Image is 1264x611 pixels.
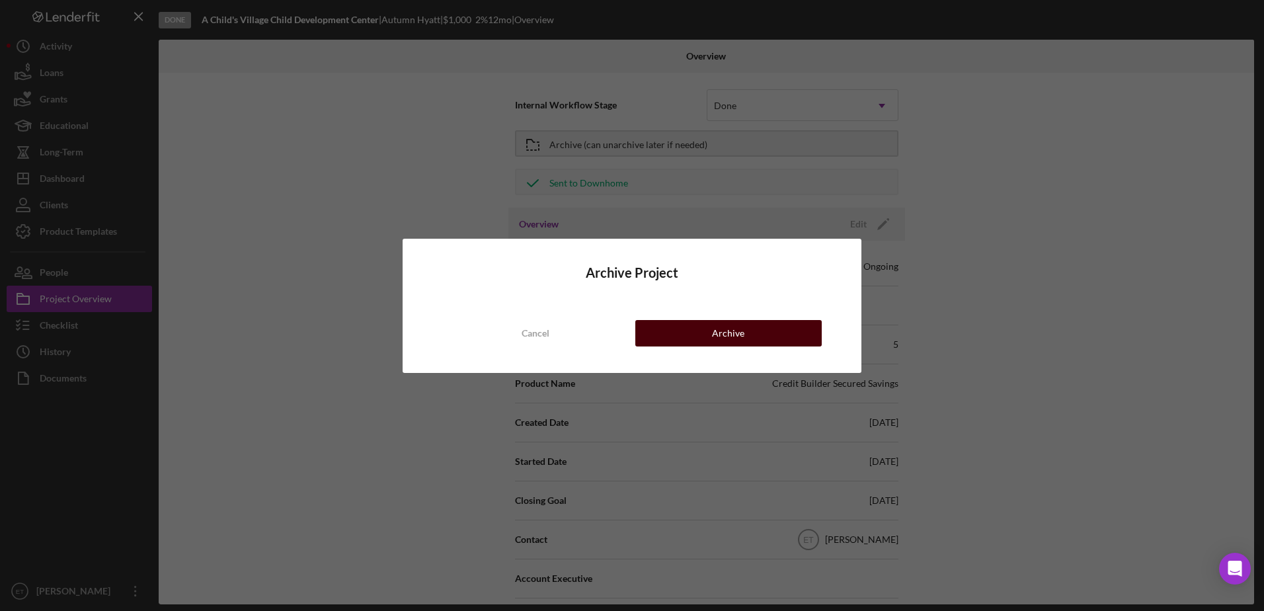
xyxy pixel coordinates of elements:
div: Archive [712,320,744,346]
button: Archive [635,320,822,346]
h4: Archive Project [442,265,822,280]
div: Cancel [522,320,549,346]
button: Cancel [442,320,629,346]
div: Open Intercom Messenger [1219,553,1251,585]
